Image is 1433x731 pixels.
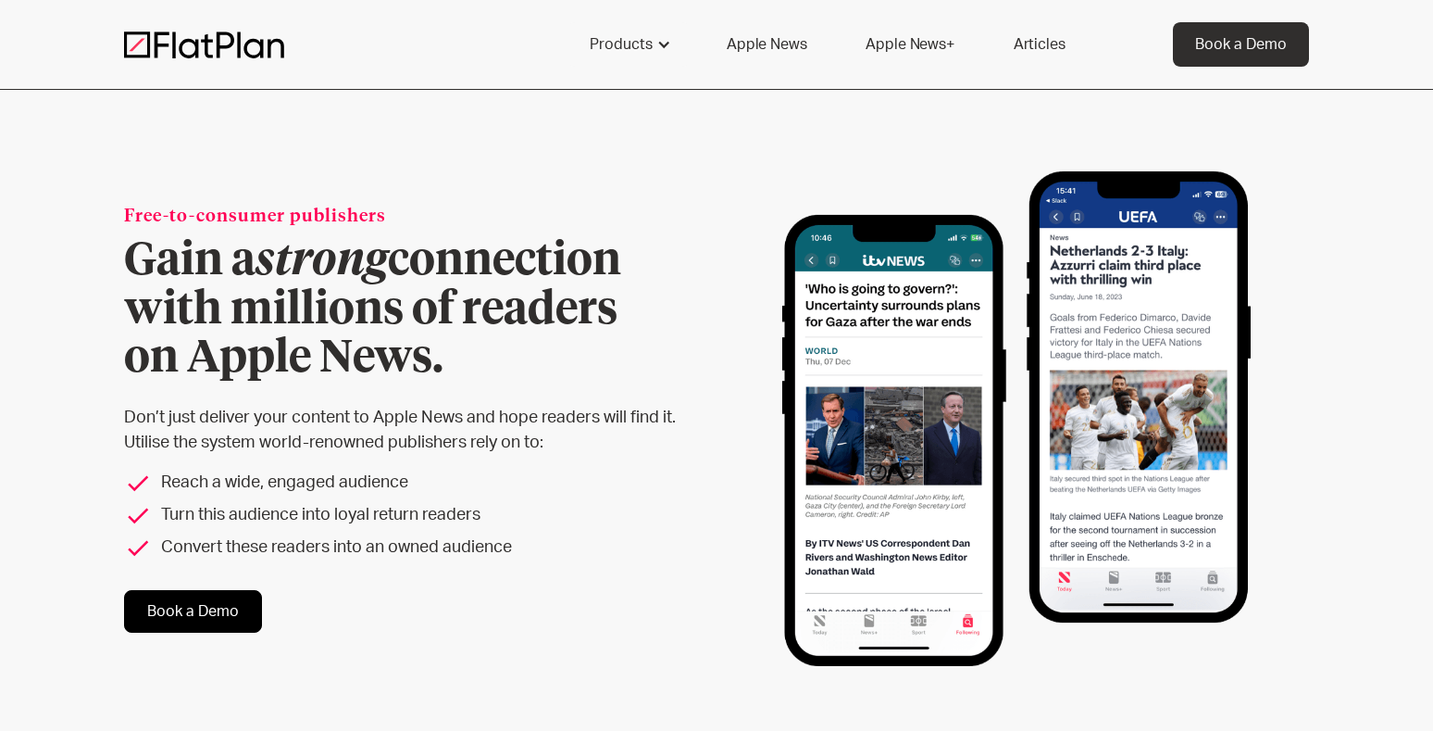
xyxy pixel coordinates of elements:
[1173,22,1309,67] a: Book a Demo
[991,22,1088,67] a: Articles
[843,22,976,67] a: Apple News+
[124,536,709,561] li: Convert these readers into an owned audience
[124,237,709,384] h1: Gain a connection with millions of readers on Apple News.
[124,503,709,528] li: Turn this audience into loyal return readers
[124,471,709,496] li: Reach a wide, engaged audience
[124,205,709,230] div: Free-to-consumer publishers
[124,406,709,456] p: Don’t just deliver your content to Apple News and hope readers will find it. Utilise the system w...
[255,239,388,284] em: strong
[704,22,829,67] a: Apple News
[590,33,653,56] div: Products
[1195,33,1287,56] div: Book a Demo
[124,590,262,633] a: Book a Demo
